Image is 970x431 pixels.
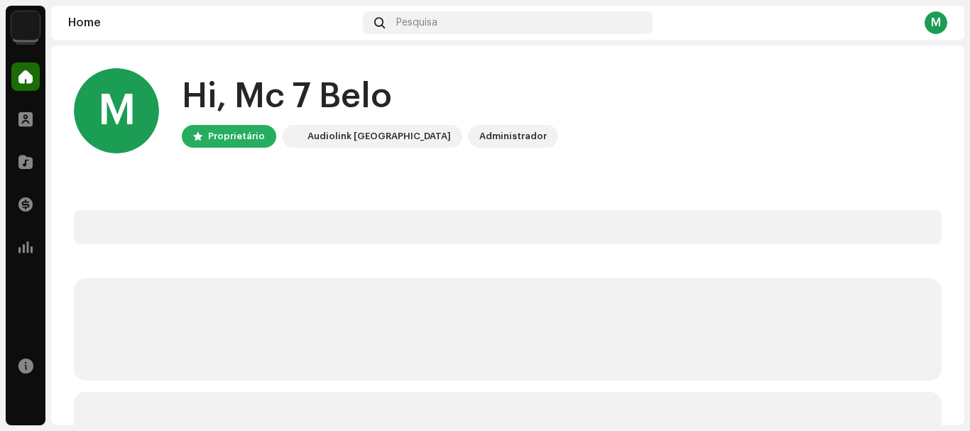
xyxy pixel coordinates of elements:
[307,128,451,145] div: Audiolink [GEOGRAPHIC_DATA]
[182,74,558,119] div: Hi, Mc 7 Belo
[396,17,437,28] span: Pesquisa
[11,11,40,40] img: 730b9dfe-18b5-4111-b483-f30b0c182d82
[208,128,265,145] div: Proprietário
[925,11,947,34] div: M
[68,17,357,28] div: Home
[74,68,159,153] div: M
[285,128,302,145] img: 730b9dfe-18b5-4111-b483-f30b0c182d82
[479,128,547,145] div: Administrador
